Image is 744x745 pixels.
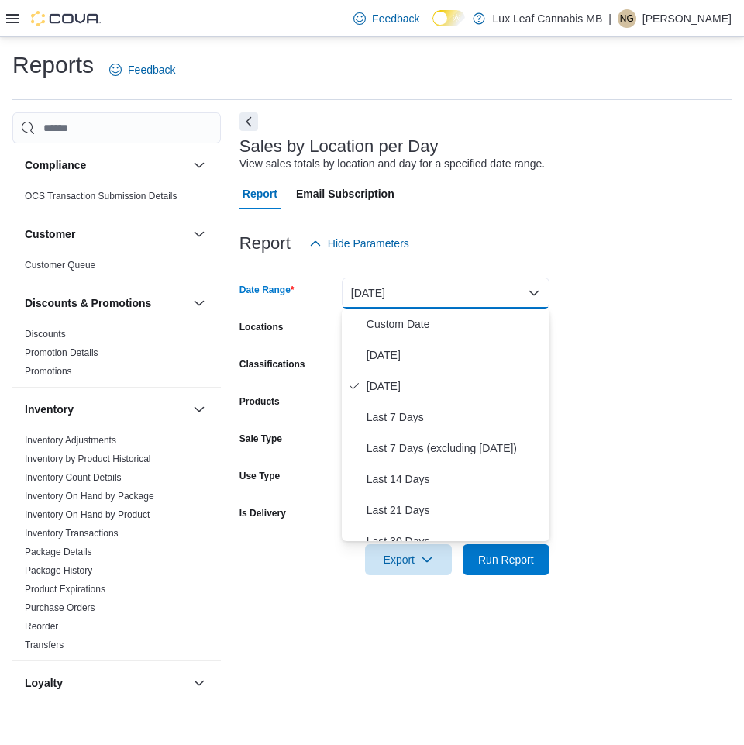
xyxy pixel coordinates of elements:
span: Customer Queue [25,259,95,271]
button: Discounts & Promotions [190,294,208,312]
a: Inventory by Product Historical [25,454,151,464]
a: Inventory On Hand by Product [25,509,150,520]
div: Discounts & Promotions [12,325,221,387]
button: Export [365,544,452,575]
span: Hide Parameters [328,236,409,251]
span: Promotions [25,365,72,378]
button: Compliance [190,156,208,174]
span: Discounts [25,328,66,340]
label: Use Type [239,470,280,482]
h3: Sales by Location per Day [239,137,439,156]
h3: Loyalty [25,675,63,691]
div: Inventory [12,431,221,660]
h3: Customer [25,226,75,242]
button: Customer [25,226,187,242]
a: Package History [25,565,92,576]
h3: Compliance [25,157,86,173]
div: Nicole Gorvichuk [618,9,636,28]
a: Discounts [25,329,66,340]
p: | [608,9,611,28]
a: OCS Transaction Submission Details [25,191,177,202]
span: Promotion Details [25,347,98,359]
span: Run Report [478,552,534,567]
span: [DATE] [367,377,543,395]
span: Dark Mode [432,26,433,27]
h3: Discounts & Promotions [25,295,151,311]
span: Export [374,544,443,575]
span: Inventory On Hand by Package [25,490,154,502]
p: [PERSON_NAME] [642,9,732,28]
a: Purchase Orders [25,602,95,613]
span: Last 7 Days [367,408,543,426]
label: Is Delivery [239,507,286,519]
a: Inventory Transactions [25,528,119,539]
button: Inventory [190,400,208,419]
button: Loyalty [25,675,187,691]
span: [DATE] [367,346,543,364]
span: Package Details [25,546,92,558]
h3: Report [239,234,291,253]
a: Inventory Adjustments [25,435,116,446]
label: Locations [239,321,284,333]
a: Feedback [103,54,181,85]
a: Package Details [25,547,92,557]
span: OCS Transaction Submission Details [25,190,177,202]
button: Hide Parameters [303,228,415,259]
label: Products [239,395,280,408]
button: [DATE] [342,278,549,309]
label: Classifications [239,358,305,371]
span: Inventory by Product Historical [25,453,151,465]
span: Inventory Count Details [25,471,122,484]
div: Select listbox [342,309,549,541]
a: Promotion Details [25,347,98,358]
button: Compliance [25,157,187,173]
div: Customer [12,256,221,281]
span: Email Subscription [296,178,394,209]
span: Custom Date [367,315,543,333]
label: Sale Type [239,433,282,445]
span: Inventory Transactions [25,527,119,540]
label: Date Range [239,284,294,296]
a: Inventory Count Details [25,472,122,483]
h3: Inventory [25,402,74,417]
a: Feedback [347,3,425,34]
div: Compliance [12,187,221,212]
a: Promotions [25,366,72,377]
button: Inventory [25,402,187,417]
img: Cova [31,11,101,26]
span: Purchase Orders [25,602,95,614]
span: NG [620,9,634,28]
span: Last 21 Days [367,501,543,519]
div: View sales totals by location and day for a specified date range. [239,156,545,172]
span: Last 7 Days (excluding [DATE]) [367,439,543,457]
span: Inventory Adjustments [25,434,116,447]
p: Lux Leaf Cannabis MB [493,9,603,28]
a: Customer Queue [25,260,95,271]
button: Next [239,112,258,131]
span: Report [243,178,277,209]
span: Inventory On Hand by Product [25,509,150,521]
span: Last 30 Days [367,532,543,550]
span: Package History [25,564,92,577]
button: Run Report [463,544,549,575]
a: Product Expirations [25,584,105,595]
span: Product Expirations [25,583,105,595]
button: Loyalty [190,674,208,692]
span: Reorder [25,620,58,633]
a: Inventory On Hand by Package [25,491,154,502]
span: Feedback [128,62,175,78]
a: Reorder [25,621,58,632]
input: Dark Mode [432,10,465,26]
button: Customer [190,225,208,243]
h1: Reports [12,50,94,81]
button: Discounts & Promotions [25,295,187,311]
a: Transfers [25,640,64,650]
span: Last 14 Days [367,470,543,488]
span: Transfers [25,639,64,651]
span: Feedback [372,11,419,26]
